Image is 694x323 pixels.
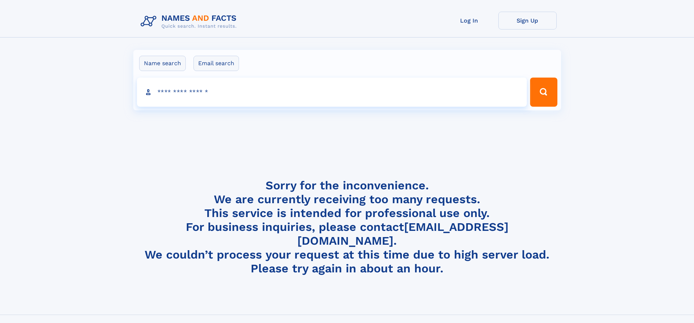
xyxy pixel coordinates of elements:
[193,56,239,71] label: Email search
[297,220,509,248] a: [EMAIL_ADDRESS][DOMAIN_NAME]
[530,78,557,107] button: Search Button
[498,12,557,29] a: Sign Up
[139,56,186,71] label: Name search
[137,78,527,107] input: search input
[138,178,557,276] h4: Sorry for the inconvenience. We are currently receiving too many requests. This service is intend...
[138,12,243,31] img: Logo Names and Facts
[440,12,498,29] a: Log In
